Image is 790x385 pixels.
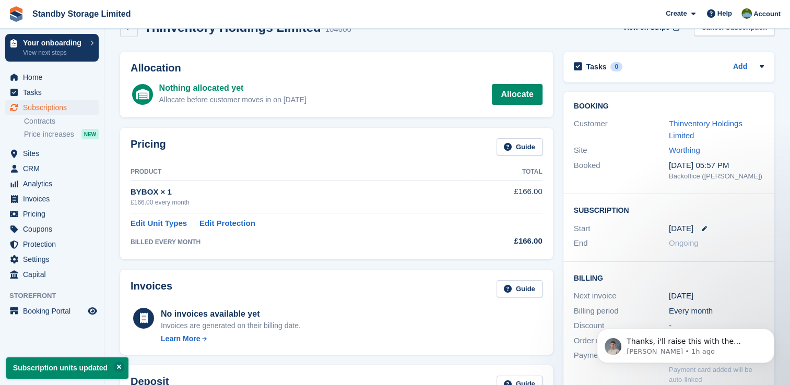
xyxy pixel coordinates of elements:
span: Invoices [23,191,86,206]
div: Learn More [161,333,200,344]
span: Ongoing [669,238,699,247]
a: menu [5,267,99,282]
a: Thinventory Holdings Limited [669,119,742,140]
th: Product [131,164,466,181]
div: [DATE] [669,290,764,302]
div: Next invoice [574,290,669,302]
a: Guide [497,280,543,297]
a: menu [5,222,99,236]
a: menu [5,191,99,206]
a: menu [5,304,99,318]
a: Allocate [492,84,542,105]
div: £166.00 every month [131,198,466,207]
div: Booked [574,160,669,182]
a: menu [5,252,99,267]
a: menu [5,146,99,161]
a: menu [5,237,99,251]
div: Nothing allocated yet [159,82,306,94]
img: stora-icon-8386f47178a22dfd0bd8f6a31ec36ba5ce8667c1dd55bd0f319d3a0aa187defe.svg [8,6,24,22]
a: menu [5,100,99,115]
p: View next steps [23,48,85,57]
div: BYBOX × 1 [131,186,466,198]
a: Edit Protection [199,218,255,230]
a: menu [5,70,99,85]
div: 0 [610,62,622,71]
h2: Pricing [131,138,166,155]
div: NEW [81,129,99,139]
th: Total [466,164,543,181]
span: Storefront [9,291,104,301]
h2: Subscription [574,204,764,215]
a: menu [5,161,99,176]
span: Settings [23,252,86,267]
span: Coupons [23,222,86,236]
span: Capital [23,267,86,282]
a: Learn More [161,333,301,344]
a: Guide [497,138,543,155]
span: Analytics [23,176,86,191]
td: £166.00 [466,180,543,213]
span: Booking Portal [23,304,86,318]
div: Every month [669,305,764,317]
a: menu [5,176,99,191]
div: Allocate before customer moves in on [DATE] [159,94,306,105]
a: Contracts [24,116,99,126]
div: Discount [574,320,669,332]
a: menu [5,85,99,100]
div: No invoices available yet [161,308,301,320]
a: Price increases NEW [24,128,99,140]
div: Payment method [574,350,669,362]
span: Home [23,70,86,85]
h2: Tasks [586,62,607,71]
span: Pricing [23,207,86,221]
div: [DATE] 05:57 PM [669,160,764,172]
div: Backoffice ([PERSON_NAME]) [669,171,764,182]
span: Create [666,8,687,19]
span: Account [753,9,781,19]
span: Tasks [23,85,86,100]
h2: Allocation [131,62,543,74]
div: Site [574,145,669,157]
iframe: Intercom notifications message [581,307,790,380]
div: Customer [574,118,669,141]
a: menu [5,207,99,221]
div: End [574,237,669,249]
span: Protection [23,237,86,251]
time: 2025-09-01 00:00:00 UTC [669,223,693,235]
div: Invoices are generated on their billing date. [161,320,301,331]
span: Price increases [24,129,74,139]
p: Your onboarding [23,39,85,46]
span: Sites [23,146,86,161]
span: Help [717,8,732,19]
p: Subscription units updated [6,357,128,379]
div: BILLED EVERY MONTH [131,237,466,247]
a: Add [733,61,747,73]
a: Worthing [669,146,700,154]
div: Start [574,223,669,235]
span: CRM [23,161,86,176]
h2: Invoices [131,280,172,297]
div: Billing period [574,305,669,317]
a: Your onboarding View next steps [5,34,99,62]
div: £166.00 [466,235,543,247]
span: Subscriptions [23,100,86,115]
div: 104606 [325,23,351,35]
a: Standby Storage Limited [28,5,135,22]
h2: Booking [574,102,764,111]
a: Edit Unit Types [131,218,187,230]
a: Preview store [86,305,99,317]
img: Aaron Winter [741,8,752,19]
h2: Billing [574,272,764,283]
div: Order number [574,335,669,347]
